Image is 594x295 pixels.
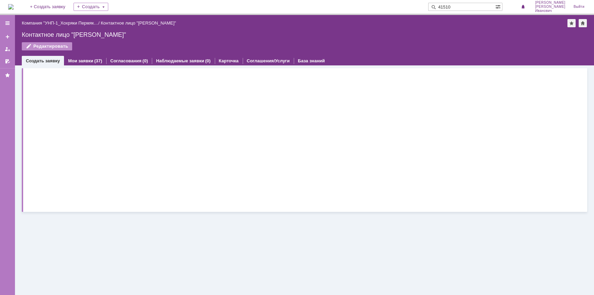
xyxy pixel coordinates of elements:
[26,58,60,63] a: Создать заявку
[143,58,148,63] div: (0)
[495,3,502,10] span: Расширенный поиск
[8,4,14,10] a: Перейти на домашнюю страницу
[205,58,211,63] div: (0)
[567,19,576,27] div: Добавить в избранное
[219,58,239,63] a: Карточка
[2,56,13,67] a: Мои согласования
[68,58,93,63] a: Мои заявки
[74,3,108,11] div: Создать
[535,1,565,5] span: [PERSON_NAME]
[22,20,101,26] div: /
[247,58,290,63] a: Соглашения/Услуги
[2,31,13,42] a: Создать заявку
[535,9,565,13] span: Иванович
[110,58,142,63] a: Согласования
[579,19,587,27] div: Сделать домашней страницей
[2,44,13,55] a: Мои заявки
[94,58,102,63] div: (37)
[298,58,325,63] a: База знаний
[8,4,14,10] img: logo
[22,20,98,26] a: Компания "УНП-1_Хохряки Пермяк…
[535,5,565,9] span: [PERSON_NAME]
[22,31,587,38] div: Контактное лицо "[PERSON_NAME]"
[156,58,204,63] a: Наблюдаемые заявки
[101,20,176,26] div: Контактное лицо "[PERSON_NAME]"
